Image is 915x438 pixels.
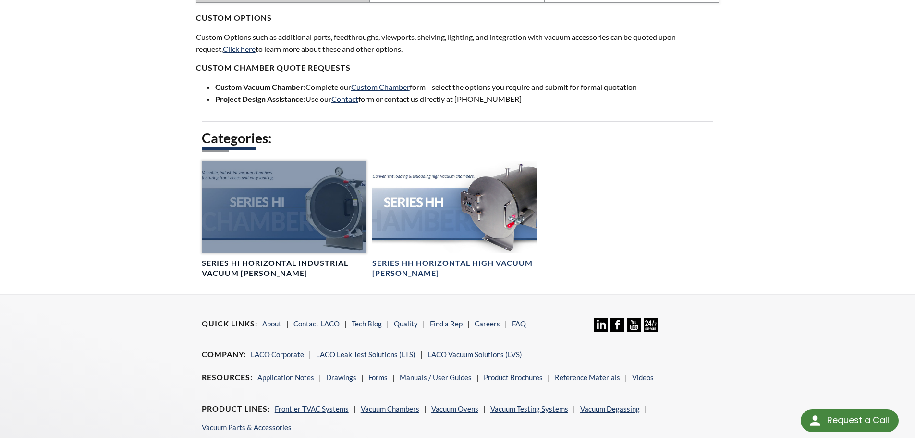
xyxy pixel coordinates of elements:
a: Drawings [326,373,356,382]
a: Vacuum Chambers [361,404,419,413]
a: Quality [394,319,418,328]
a: Application Notes [257,373,314,382]
li: Use our form or contact us directly at [PHONE_NUMBER] [215,93,720,105]
a: Click here [223,44,256,53]
h4: Custom chamber QUOTe requests [196,63,720,73]
a: Series HI Chambers headerSeries HI Horizontal Industrial Vacuum [PERSON_NAME] [202,161,366,278]
a: Frontier TVAC Systems [275,404,349,413]
h4: Company [202,350,246,360]
a: Contact LACO [293,319,340,328]
a: LACO Corporate [251,350,304,359]
strong: Custom Vacuum Chamber: [215,82,305,91]
a: Careers [475,319,500,328]
h4: Product Lines [202,404,270,414]
a: Vacuum Degassing [580,404,640,413]
a: Product Brochures [484,373,543,382]
h4: Quick Links [202,319,257,329]
div: Request a Call [827,409,889,431]
a: LACO Vacuum Solutions (LVS) [427,350,522,359]
a: Reference Materials [555,373,620,382]
h4: Series HI Horizontal Industrial Vacuum [PERSON_NAME] [202,258,366,278]
h4: Resources [202,373,253,383]
a: Series HH ChamberSeries HH Horizontal High Vacuum [PERSON_NAME] [372,161,537,278]
img: 24/7 Support Icon [644,318,658,332]
img: round button [807,413,823,428]
strong: Project Design Assistance: [215,94,305,103]
a: 24/7 Support [644,325,658,334]
a: Vacuum Testing Systems [490,404,568,413]
h4: Series HH Horizontal High Vacuum [PERSON_NAME] [372,258,537,278]
h2: Categories: [202,129,714,147]
li: Complete our form—select the options you require and submit for formal quotation [215,81,720,93]
a: Manuals / User Guides [400,373,472,382]
p: Custom Options such as additional ports, feedthroughs, viewports, shelving, lighting, and integra... [196,31,720,55]
a: Custom Chamber [351,82,410,91]
a: Videos [632,373,654,382]
a: LACO Leak Test Solutions (LTS) [316,350,415,359]
a: FAQ [512,319,526,328]
a: Vacuum Parts & Accessories [202,423,292,432]
div: Request a Call [801,409,899,432]
a: Forms [368,373,388,382]
a: About [262,319,281,328]
a: Contact [331,94,358,103]
h4: CUSTOM OPTIONS [196,3,720,23]
a: Tech Blog [352,319,382,328]
a: Find a Rep [430,319,463,328]
a: Vacuum Ovens [431,404,478,413]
